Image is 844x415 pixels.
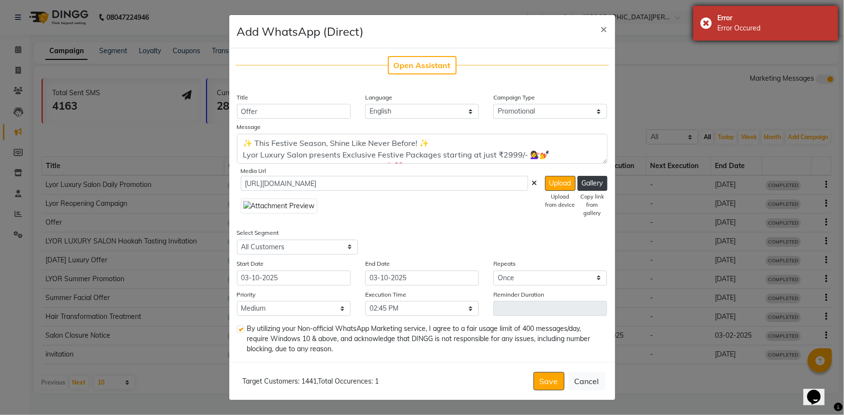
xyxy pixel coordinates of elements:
[318,377,379,386] span: Total Occurences: 1
[577,193,607,217] div: Copy link from gallery
[545,176,576,191] button: Upload
[365,259,390,268] label: End Date
[247,324,600,354] span: By utilizing your Non-official WhatsApp Marketing service, I agree to a fair usage limit of 400 m...
[237,93,249,102] label: Title
[243,377,317,386] span: Target Customers: 1441
[568,372,606,390] button: Cancel
[493,259,516,268] label: Repeats
[241,176,528,191] input: ex. https://img.dingg.app/invoice.jpg or uploaded image name
[545,193,576,209] div: Upload from device
[717,23,831,33] div: Error Occured
[237,123,261,131] label: Message
[237,290,256,299] label: Priority
[241,167,267,175] label: Media Url
[533,372,564,390] button: Save
[365,290,406,299] label: Execution Time
[388,56,457,74] button: Open Assistant
[237,229,279,237] label: Select Segment
[237,23,364,40] h4: Add WhatsApp (Direct)
[237,104,351,119] input: Enter Title
[493,290,544,299] label: Reminder Duration
[239,376,379,386] div: ,
[717,13,831,23] div: Error
[593,15,615,42] button: Close
[493,93,535,102] label: Campaign Type
[394,60,451,70] span: Open Assistant
[241,199,317,214] img: Attachment Preview
[577,176,607,191] button: Gallery
[601,21,607,36] span: ×
[365,93,392,102] label: Language
[803,376,834,405] iframe: chat widget
[237,259,264,268] label: Start Date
